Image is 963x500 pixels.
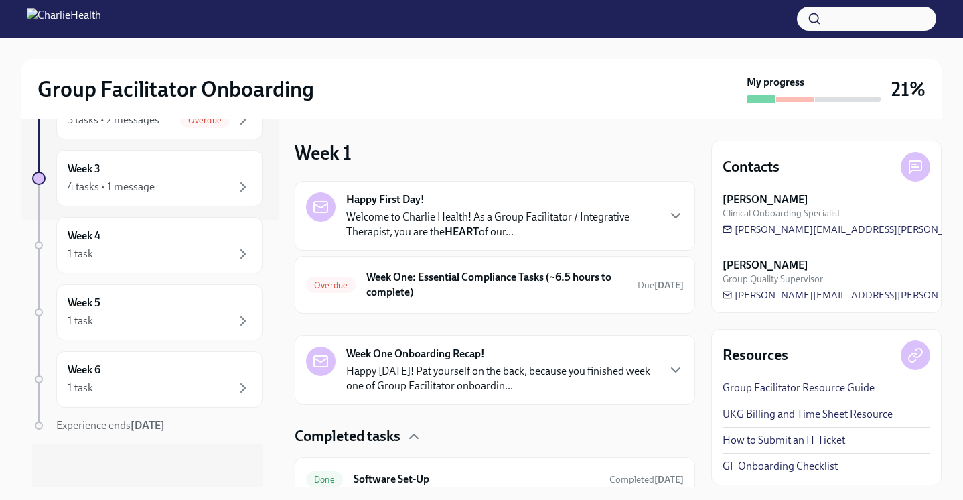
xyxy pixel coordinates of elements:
a: Week 51 task [32,284,263,340]
h4: Completed tasks [295,426,400,446]
h6: Week 5 [68,296,100,310]
a: Week 34 tasks • 1 message [32,150,263,206]
img: CharlieHealth [27,8,101,29]
strong: [PERSON_NAME] [723,192,808,207]
h4: Resources [723,345,788,365]
div: 1 task [68,381,93,395]
a: UKG Billing and Time Sheet Resource [723,407,893,422]
p: Happy [DATE]! Pat yourself on the back, because you finished week one of Group Facilitator onboar... [346,364,657,393]
span: Overdue [306,280,356,290]
div: 3 tasks • 2 messages [68,113,159,127]
strong: Week One Onboarding Recap! [346,347,485,361]
a: DoneSoftware Set-UpCompleted[DATE] [306,468,684,490]
h6: Week 4 [68,229,100,243]
strong: Happy First Day! [346,192,425,207]
h6: Week 6 [68,363,100,377]
a: GF Onboarding Checklist [723,459,838,474]
h4: Contacts [723,157,780,177]
div: 4 tasks • 1 message [68,180,155,194]
strong: [DATE] [131,419,165,432]
span: Experience ends [56,419,165,432]
strong: HEART [445,225,479,238]
a: Week 61 task [32,351,263,408]
div: 1 task [68,247,93,261]
span: September 2nd, 2025 21:28 [609,473,684,486]
strong: [DATE] [654,474,684,485]
span: Group Quality Supervisor [723,273,823,286]
div: 1 task [68,314,93,328]
a: How to Submit an IT Ticket [723,433,845,448]
span: Done [306,475,343,485]
strong: [PERSON_NAME] [723,258,808,273]
span: Clinical Onboarding Specialist [723,207,840,220]
div: Completed tasks [295,426,695,446]
a: OverdueWeek One: Essential Compliance Tasks (~6.5 hours to complete)Due[DATE] [306,267,684,302]
h6: Software Set-Up [354,472,599,487]
strong: [DATE] [654,279,684,291]
span: Completed [609,474,684,485]
a: Week 41 task [32,217,263,273]
strong: My progress [747,75,804,90]
h3: Week 1 [295,141,352,165]
a: Group Facilitator Resource Guide [723,381,875,395]
p: Welcome to Charlie Health! As a Group Facilitator / Integrative Therapist, you are the of our... [346,210,657,239]
span: Overdue [180,115,230,125]
h6: Week One: Essential Compliance Tasks (~6.5 hours to complete) [366,270,627,300]
span: Due [638,279,684,291]
h3: 21% [891,77,925,101]
h6: Week 3 [68,162,100,176]
h2: Group Facilitator Onboarding [38,76,314,103]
